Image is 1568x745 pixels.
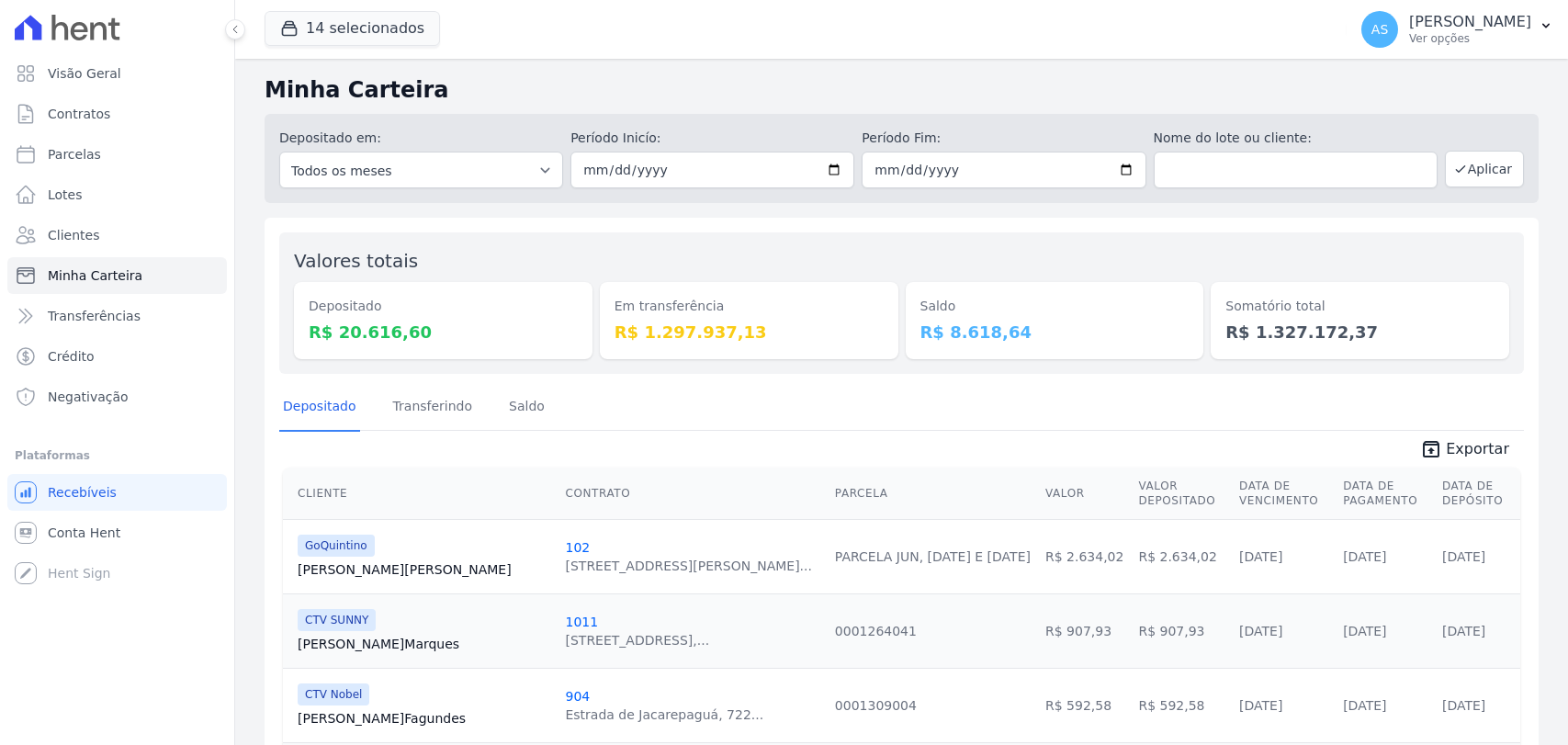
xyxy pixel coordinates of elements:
td: R$ 907,93 [1038,593,1131,668]
span: AS [1371,23,1388,36]
td: R$ 2.634,02 [1038,519,1131,593]
a: Lotes [7,176,227,213]
a: Transferências [7,298,227,334]
a: [PERSON_NAME][PERSON_NAME] [298,560,550,579]
span: Parcelas [48,145,101,164]
a: [DATE] [1442,624,1485,638]
dt: Em transferência [615,297,884,316]
span: Recebíveis [48,483,117,502]
a: [PERSON_NAME]Marques [298,635,550,653]
label: Período Inicío: [570,129,854,148]
a: Negativação [7,378,227,415]
span: Transferências [48,307,141,325]
p: Ver opções [1409,31,1531,46]
th: Data de Vencimento [1232,468,1336,520]
label: Valores totais [294,250,418,272]
a: Recebíveis [7,474,227,511]
dd: R$ 1.297.937,13 [615,320,884,344]
a: [DATE] [1343,698,1386,713]
th: Cliente [283,468,558,520]
span: Visão Geral [48,64,121,83]
a: 904 [565,689,590,704]
label: Depositado em: [279,130,381,145]
span: Negativação [48,388,129,406]
span: Clientes [48,226,99,244]
p: [PERSON_NAME] [1409,13,1531,31]
div: [STREET_ADDRESS],... [565,631,709,649]
a: 0001309004 [835,698,917,713]
label: Nome do lote ou cliente: [1154,129,1438,148]
button: AS [PERSON_NAME] Ver opções [1347,4,1568,55]
th: Valor [1038,468,1131,520]
dt: Saldo [920,297,1190,316]
a: Visão Geral [7,55,227,92]
a: 102 [565,540,590,555]
a: [DATE] [1343,624,1386,638]
a: [DATE] [1239,698,1282,713]
td: R$ 2.634,02 [1131,519,1232,593]
a: Contratos [7,96,227,132]
span: GoQuintino [298,535,375,557]
th: Data de Pagamento [1336,468,1435,520]
a: Depositado [279,384,360,432]
a: [DATE] [1343,549,1386,564]
a: unarchive Exportar [1405,438,1524,464]
a: Clientes [7,217,227,254]
td: R$ 592,58 [1038,668,1131,742]
span: Lotes [48,186,83,204]
a: [DATE] [1442,698,1485,713]
button: 14 selecionados [265,11,440,46]
a: Saldo [505,384,548,432]
th: Data de Depósito [1435,468,1520,520]
dt: Depositado [309,297,578,316]
dt: Somatório total [1225,297,1495,316]
th: Contrato [558,468,827,520]
div: [STREET_ADDRESS][PERSON_NAME]... [565,557,811,575]
a: 0001264041 [835,624,917,638]
dd: R$ 1.327.172,37 [1225,320,1495,344]
a: [DATE] [1239,624,1282,638]
div: Plataformas [15,445,220,467]
th: Valor Depositado [1131,468,1232,520]
a: Crédito [7,338,227,375]
a: 1011 [565,615,598,629]
td: R$ 907,93 [1131,593,1232,668]
span: CTV Nobel [298,683,369,705]
i: unarchive [1420,438,1442,460]
span: Conta Hent [48,524,120,542]
div: Estrada de Jacarepaguá, 722... [565,705,763,724]
a: [PERSON_NAME]Fagundes [298,709,550,728]
span: Contratos [48,105,110,123]
button: Aplicar [1445,151,1524,187]
span: Minha Carteira [48,266,142,285]
a: Minha Carteira [7,257,227,294]
td: R$ 592,58 [1131,668,1232,742]
label: Período Fim: [862,129,1145,148]
dd: R$ 20.616,60 [309,320,578,344]
a: PARCELA JUN, [DATE] E [DATE] [835,549,1031,564]
a: Transferindo [389,384,477,432]
th: Parcela [828,468,1038,520]
span: Exportar [1446,438,1509,460]
h2: Minha Carteira [265,73,1539,107]
dd: R$ 8.618,64 [920,320,1190,344]
a: Parcelas [7,136,227,173]
a: [DATE] [1442,549,1485,564]
span: CTV SUNNY [298,609,376,631]
a: Conta Hent [7,514,227,551]
span: Crédito [48,347,95,366]
a: [DATE] [1239,549,1282,564]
